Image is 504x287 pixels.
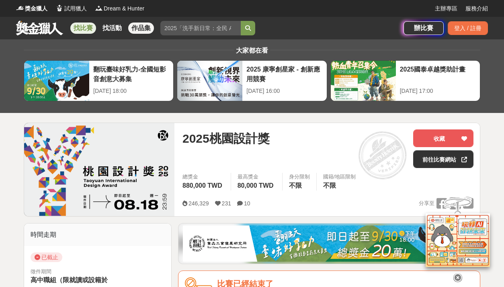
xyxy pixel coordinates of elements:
[289,182,302,189] span: 不限
[182,173,224,181] span: 總獎金
[183,225,475,262] img: 1c81a89c-c1b3-4fd6-9c6e-7d29d79abef5.jpg
[128,23,154,34] a: 作品集
[238,173,276,181] span: 最高獎金
[330,60,480,101] a: 2025國泰卓越獎助計畫[DATE] 17:00
[323,173,356,181] div: 國籍/地區限制
[182,129,270,148] span: 2025桃園設計獎
[93,65,169,83] div: 翻玩臺味好乳力-全國短影音創意大募集
[289,173,310,181] div: 身分限制
[238,182,274,189] span: 80,000 TWD
[244,200,250,207] span: 10
[95,4,103,12] img: Logo
[323,182,336,189] span: 不限
[99,23,125,34] a: 找活動
[400,65,476,83] div: 2025國泰卓越獎助計畫
[55,4,64,12] img: Logo
[177,60,327,101] a: 2025 康寧創星家 - 創新應用競賽[DATE] 16:00
[93,87,169,95] div: [DATE] 18:00
[104,4,144,13] span: Dream & Hunter
[64,4,87,13] span: 試用獵人
[400,87,476,95] div: [DATE] 17:00
[465,4,488,13] a: 服務介紹
[70,23,96,34] a: 找比賽
[160,21,241,35] input: 2025「洗手新日常：全民 ALL IN」洗手歌全台徵選
[448,21,488,35] div: 登入 / 註冊
[95,4,144,13] a: LogoDream & Hunter
[31,269,51,275] span: 徵件期間
[246,87,322,95] div: [DATE] 16:00
[413,129,473,147] button: 收藏
[55,4,87,13] a: Logo試用獵人
[426,213,490,267] img: d2146d9a-e6f6-4337-9592-8cefde37ba6b.png
[246,65,322,83] div: 2025 康寧創星家 - 創新應用競賽
[24,123,174,216] img: Cover Image
[16,4,24,12] img: Logo
[24,60,174,101] a: 翻玩臺味好乳力-全國短影音創意大募集[DATE] 18:00
[404,21,444,35] a: 辦比賽
[24,223,171,246] div: 時間走期
[182,182,222,189] span: 880,000 TWD
[31,252,62,262] span: 已截止
[16,4,47,13] a: Logo獎金獵人
[188,200,209,207] span: 246,329
[222,200,231,207] span: 231
[234,47,270,54] span: 大家都在看
[25,4,47,13] span: 獎金獵人
[435,4,457,13] a: 主辦專區
[413,150,473,168] a: 前往比賽網站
